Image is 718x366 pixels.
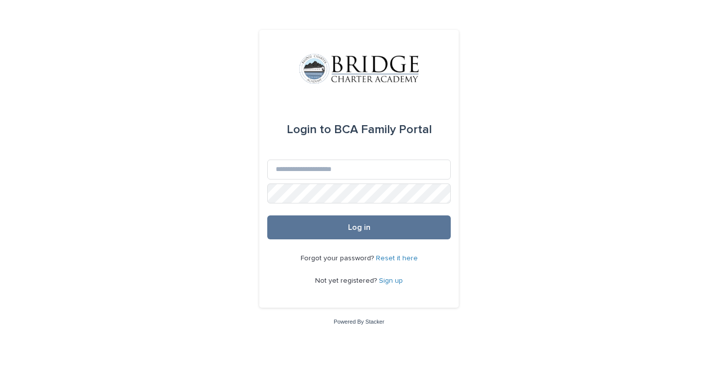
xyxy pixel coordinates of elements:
a: Powered By Stacker [334,319,384,325]
img: V1C1m3IdTEidaUdm9Hs0 [299,54,419,84]
div: BCA Family Portal [287,116,432,144]
span: Login to [287,124,331,136]
a: Reset it here [376,255,418,262]
a: Sign up [379,277,403,284]
span: Forgot your password? [301,255,376,262]
span: Not yet registered? [315,277,379,284]
span: Log in [348,223,370,231]
button: Log in [267,215,451,239]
